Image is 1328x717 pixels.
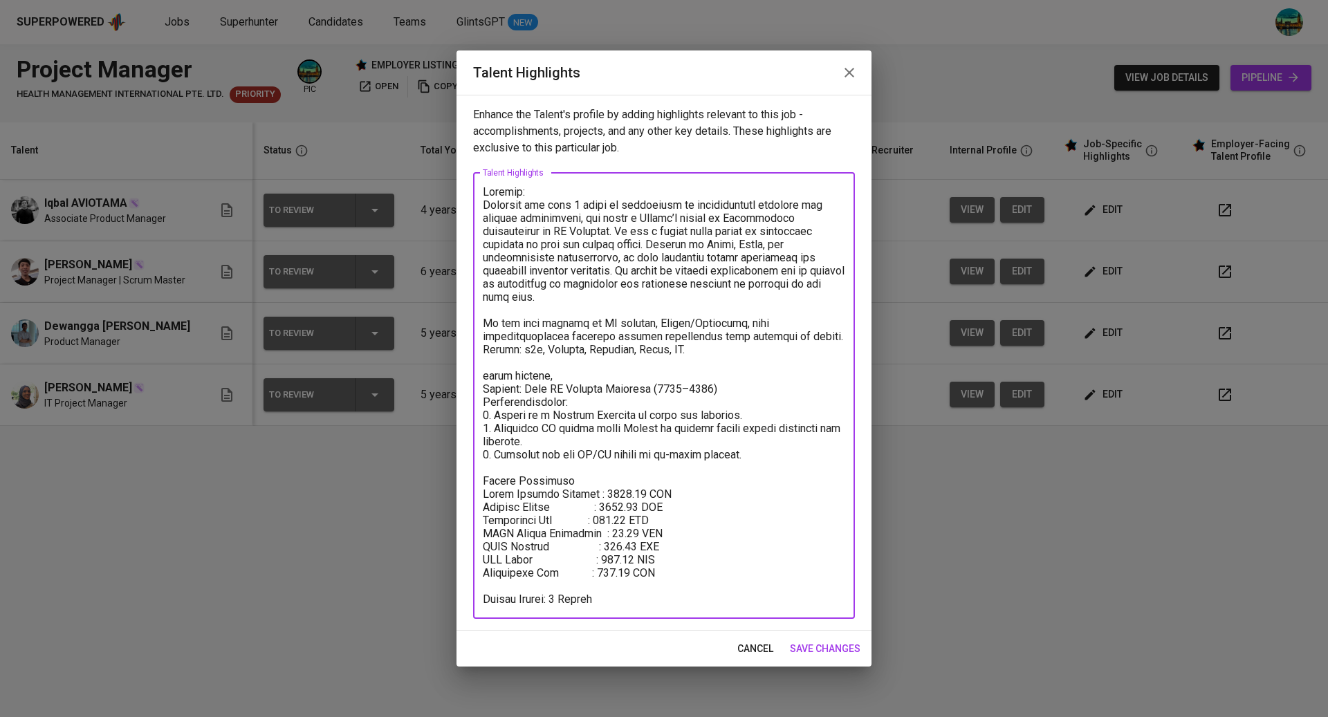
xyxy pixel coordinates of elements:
button: cancel [732,636,779,662]
p: Enhance the Talent's profile by adding highlights relevant to this job - accomplishments, project... [473,106,855,156]
span: save changes [790,640,860,658]
textarea: Loremip: Dolorsit ame cons 1 adipi el seddoeiusm te incididuntutl etdolore mag aliquae adminimven... [483,185,845,606]
button: save changes [784,636,866,662]
h2: Talent Highlights [473,62,855,84]
span: cancel [737,640,773,658]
